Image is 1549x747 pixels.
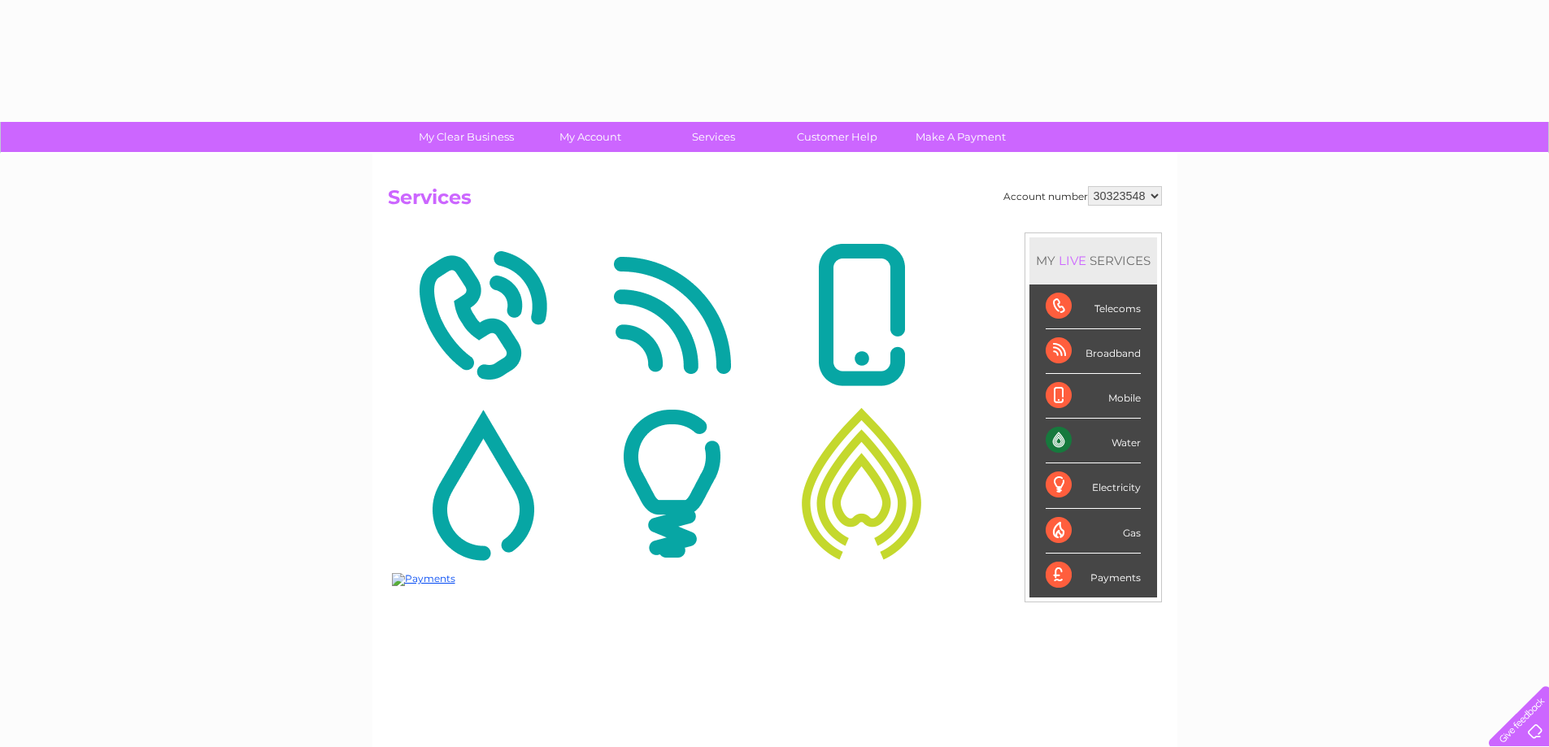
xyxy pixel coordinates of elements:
div: Water [1046,419,1141,463]
div: MY SERVICES [1029,237,1157,284]
h2: Services [388,186,1162,217]
a: Make A Payment [894,122,1028,152]
img: Electricity [581,405,763,562]
div: Account number [1003,186,1162,206]
div: Telecoms [1046,284,1141,329]
img: Broadband [581,237,763,394]
div: Mobile [1046,374,1141,419]
div: Electricity [1046,463,1141,508]
img: Telecoms [392,237,573,394]
a: Customer Help [770,122,904,152]
a: Services [646,122,781,152]
div: Gas [1046,509,1141,554]
div: Payments [1046,554,1141,597]
img: Payments [392,573,455,586]
a: My Account [523,122,657,152]
img: Gas [771,405,952,562]
img: Water [392,405,573,562]
img: Mobile [771,237,952,394]
div: Broadband [1046,329,1141,374]
a: My Clear Business [399,122,533,152]
div: LIVE [1055,253,1090,268]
